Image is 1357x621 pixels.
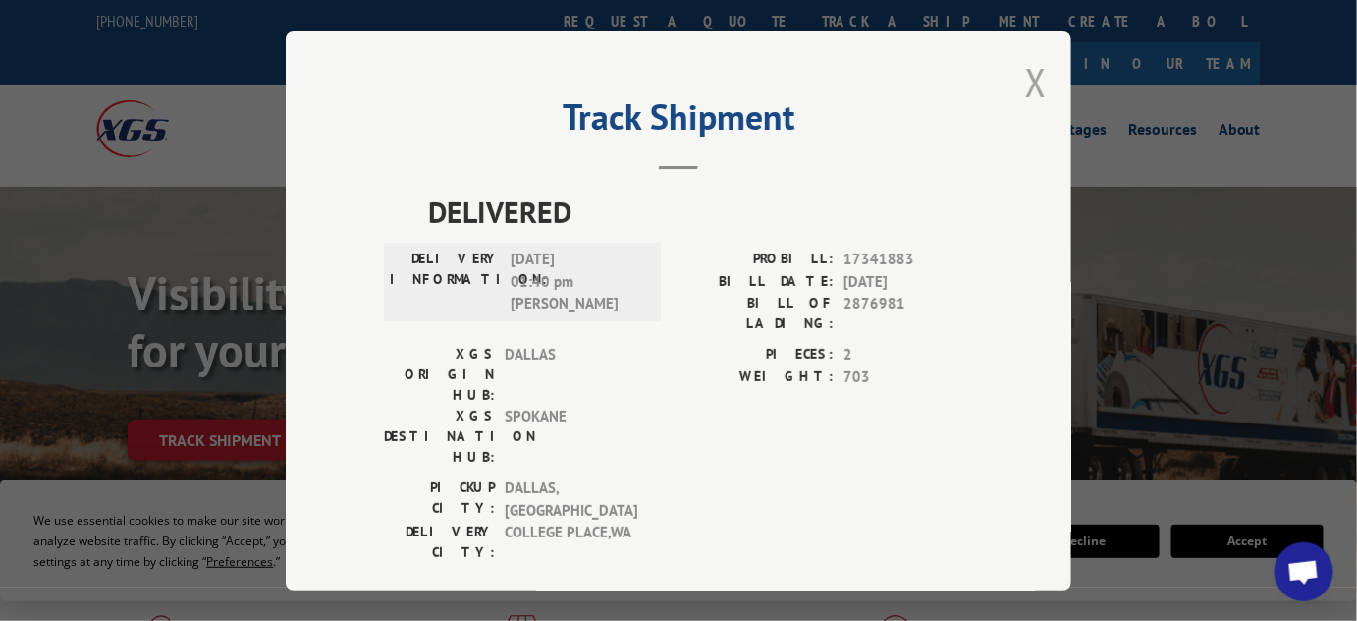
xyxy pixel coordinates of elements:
[678,249,834,271] label: PROBILL:
[843,249,973,271] span: 17341883
[843,293,973,334] span: 2876981
[505,344,637,406] span: DALLAS
[1275,542,1333,601] div: Open chat
[505,406,637,468] span: SPOKANE
[678,366,834,388] label: WEIGHT:
[678,344,834,367] label: PIECES:
[428,190,973,234] span: DELIVERED
[678,270,834,293] label: BILL DATE:
[384,478,495,522] label: PICKUP CITY:
[843,270,973,293] span: [DATE]
[511,249,643,315] span: [DATE] 01:40 pm [PERSON_NAME]
[384,103,973,141] h2: Track Shipment
[390,249,501,315] label: DELIVERY INFORMATION:
[843,344,973,367] span: 2
[1025,56,1047,108] button: Close modal
[384,522,495,563] label: DELIVERY CITY:
[505,478,637,522] span: DALLAS , [GEOGRAPHIC_DATA]
[678,293,834,334] label: BILL OF LADING:
[843,366,973,388] span: 703
[505,522,637,563] span: COLLEGE PLACE , WA
[384,344,495,406] label: XGS ORIGIN HUB:
[384,406,495,468] label: XGS DESTINATION HUB:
